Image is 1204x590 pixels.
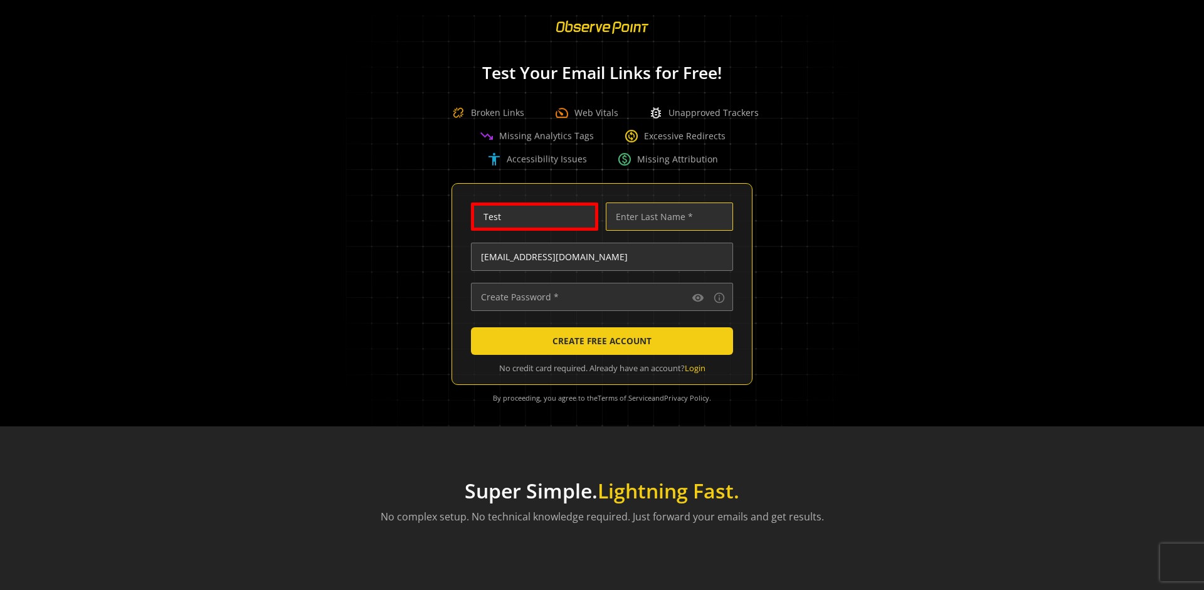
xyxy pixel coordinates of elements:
p: No complex setup. No technical knowledge required. Just forward your emails and get results. [381,509,824,524]
div: Missing Analytics Tags [479,129,594,144]
div: Excessive Redirects [624,129,726,144]
div: Accessibility Issues [487,152,587,167]
span: Lightning Fast. [598,477,739,504]
span: paid [617,152,632,167]
input: Enter Last Name * [606,203,733,231]
a: Login [685,362,705,374]
div: Missing Attribution [617,152,718,167]
span: bug_report [648,105,663,120]
input: Create Password * [471,283,733,311]
img: Broken Link [446,100,471,125]
div: Unapproved Trackers [648,105,759,120]
input: Enter First Name * [471,203,598,231]
mat-icon: visibility [692,292,704,304]
span: speed [554,105,569,120]
a: Terms of Service [598,393,652,403]
div: Web Vitals [554,105,618,120]
span: CREATE FREE ACCOUNT [552,330,652,352]
span: change_circle [624,129,639,144]
h1: Super Simple. [381,479,824,503]
div: No credit card required. Already have an account? [471,362,733,374]
div: By proceeding, you agree to the and . [467,385,737,411]
mat-icon: info_outline [713,292,726,304]
input: Enter Email Address (name@work-email.com) * [471,243,733,271]
h1: Test Your Email Links for Free! [326,64,878,82]
button: CREATE FREE ACCOUNT [471,327,733,355]
a: ObservePoint Homepage [548,29,657,41]
span: trending_down [479,129,494,144]
div: Broken Links [446,100,524,125]
button: Password requirements [712,290,727,305]
span: accessibility [487,152,502,167]
a: Privacy Policy [664,393,709,403]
